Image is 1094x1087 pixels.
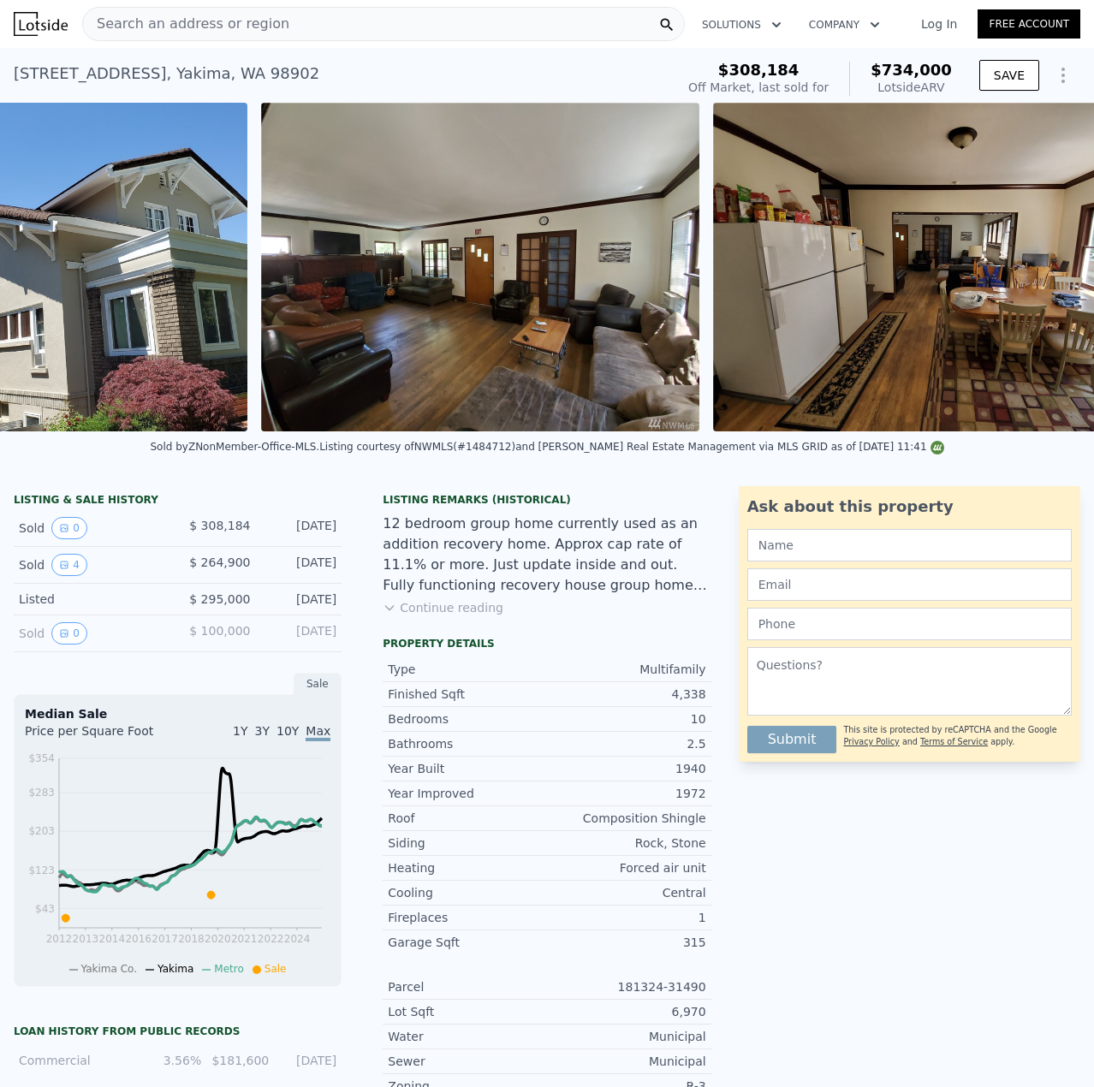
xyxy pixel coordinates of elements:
[264,591,336,608] div: [DATE]
[871,79,952,96] div: Lotside ARV
[19,517,164,539] div: Sold
[81,963,138,975] span: Yakima Co.
[319,441,943,453] div: Listing courtesy of NWMLS (#1484712) and [PERSON_NAME] Real Estate Management via MLS GRID as of ...
[388,785,547,802] div: Year Improved
[843,719,1072,753] div: This site is protected by reCAPTCHA and the Google and apply.
[871,61,952,79] span: $734,000
[28,825,55,837] tspan: $203
[152,933,178,945] tspan: 2017
[388,978,547,995] div: Parcel
[73,933,99,945] tspan: 2013
[25,722,178,750] div: Price per Square Foot
[547,1028,706,1045] div: Municipal
[388,934,547,951] div: Garage Sqft
[279,1052,336,1069] div: [DATE]
[178,933,205,945] tspan: 2018
[25,705,330,722] div: Median Sale
[547,934,706,951] div: 315
[979,60,1039,91] button: SAVE
[547,1053,706,1070] div: Municipal
[46,933,73,945] tspan: 2012
[901,15,978,33] a: Log In
[19,591,164,608] div: Listed
[547,978,706,995] div: 181324-31490
[388,859,547,876] div: Heating
[388,1053,547,1070] div: Sewer
[158,963,193,975] span: Yakima
[51,622,87,644] button: View historical data
[747,529,1072,561] input: Name
[547,835,706,852] div: Rock, Stone
[189,592,250,606] span: $ 295,000
[276,724,299,738] span: 10Y
[231,933,258,945] tspan: 2021
[388,735,547,752] div: Bathrooms
[99,933,126,945] tspan: 2014
[388,909,547,926] div: Fireplaces
[920,737,988,746] a: Terms of Service
[688,9,795,40] button: Solutions
[843,737,899,746] a: Privacy Policy
[747,608,1072,640] input: Phone
[258,933,284,945] tspan: 2022
[261,103,699,431] img: Sale: 149120477 Parcel: 99023482
[547,884,706,901] div: Central
[388,710,547,728] div: Bedrooms
[28,864,55,876] tspan: $123
[214,963,243,975] span: Metro
[388,686,547,703] div: Finished Sqft
[718,61,800,79] span: $308,184
[747,568,1072,601] input: Email
[388,1003,547,1020] div: Lot Sqft
[547,810,706,827] div: Composition Shingle
[1046,58,1080,92] button: Show Options
[747,726,837,753] button: Submit
[264,622,336,644] div: [DATE]
[28,752,55,764] tspan: $354
[189,519,250,532] span: $ 308,184
[388,884,547,901] div: Cooling
[688,79,829,96] div: Off Market, last sold for
[383,493,711,507] div: Listing Remarks (Historical)
[14,62,319,86] div: [STREET_ADDRESS] , Yakima , WA 98902
[51,554,87,576] button: View historical data
[264,517,336,539] div: [DATE]
[547,686,706,703] div: 4,338
[383,514,711,596] div: 12 bedroom group home currently used as an addition recovery home. Approx cap rate of 11.1% or mo...
[19,622,164,644] div: Sold
[383,599,503,616] button: Continue reading
[747,495,1072,519] div: Ask about this property
[189,555,250,569] span: $ 264,900
[83,14,289,34] span: Search an address or region
[28,787,55,799] tspan: $283
[264,554,336,576] div: [DATE]
[388,1028,547,1045] div: Water
[547,785,706,802] div: 1972
[205,933,231,945] tspan: 2020
[547,760,706,777] div: 1940
[19,554,164,576] div: Sold
[255,724,270,738] span: 3Y
[547,1003,706,1020] div: 6,970
[547,661,706,678] div: Multifamily
[388,760,547,777] div: Year Built
[547,859,706,876] div: Forced air unit
[14,1025,342,1038] div: Loan history from public records
[930,441,944,454] img: NWMLS Logo
[144,1052,201,1069] div: 3.56%
[978,9,1080,39] a: Free Account
[233,724,247,738] span: 1Y
[547,735,706,752] div: 2.5
[383,637,711,650] div: Property details
[14,12,68,36] img: Lotside
[211,1052,269,1069] div: $181,600
[125,933,152,945] tspan: 2016
[795,9,894,40] button: Company
[35,903,55,915] tspan: $43
[51,517,87,539] button: View historical data
[547,710,706,728] div: 10
[189,624,250,638] span: $ 100,000
[284,933,311,945] tspan: 2024
[306,724,330,741] span: Max
[388,835,547,852] div: Siding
